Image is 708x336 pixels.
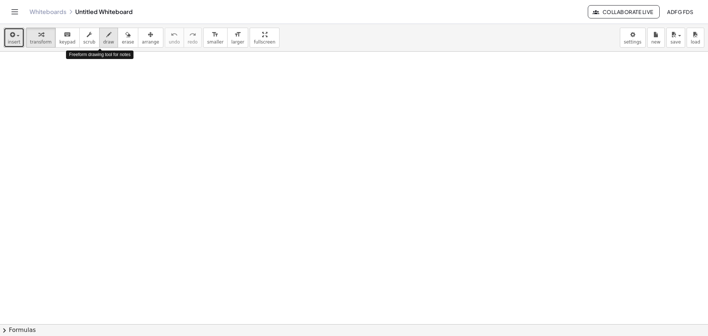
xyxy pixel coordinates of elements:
span: redo [188,39,198,45]
span: smaller [207,39,223,45]
button: undoundo [165,28,184,48]
span: Collaborate Live [594,8,653,15]
button: Toggle navigation [9,6,21,18]
span: draw [103,39,114,45]
button: format_sizelarger [227,28,248,48]
span: scrub [83,39,96,45]
button: insert [4,28,24,48]
button: keyboardkeypad [55,28,80,48]
span: undo [169,39,180,45]
button: format_sizesmaller [203,28,228,48]
div: Freeform drawing tool for notes [66,51,133,59]
button: redoredo [184,28,202,48]
a: Whiteboards [29,8,66,15]
button: settings [620,28,646,48]
span: larger [231,39,244,45]
span: save [670,39,681,45]
span: fullscreen [254,39,275,45]
span: arrange [142,39,159,45]
span: load [691,39,700,45]
button: draw [99,28,118,48]
i: format_size [212,30,219,39]
button: fullscreen [250,28,279,48]
button: new [647,28,665,48]
i: format_size [234,30,241,39]
i: redo [189,30,196,39]
span: insert [8,39,20,45]
button: transform [26,28,56,48]
span: transform [30,39,52,45]
span: keypad [59,39,76,45]
button: load [687,28,704,48]
button: erase [118,28,138,48]
span: ADFG fds [667,8,693,15]
i: keyboard [64,30,71,39]
button: scrub [79,28,100,48]
span: erase [122,39,134,45]
button: save [666,28,685,48]
button: arrange [138,28,163,48]
button: Collaborate Live [588,5,659,18]
span: settings [624,39,642,45]
span: new [651,39,660,45]
i: undo [171,30,178,39]
button: ADFG fds [661,5,699,18]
